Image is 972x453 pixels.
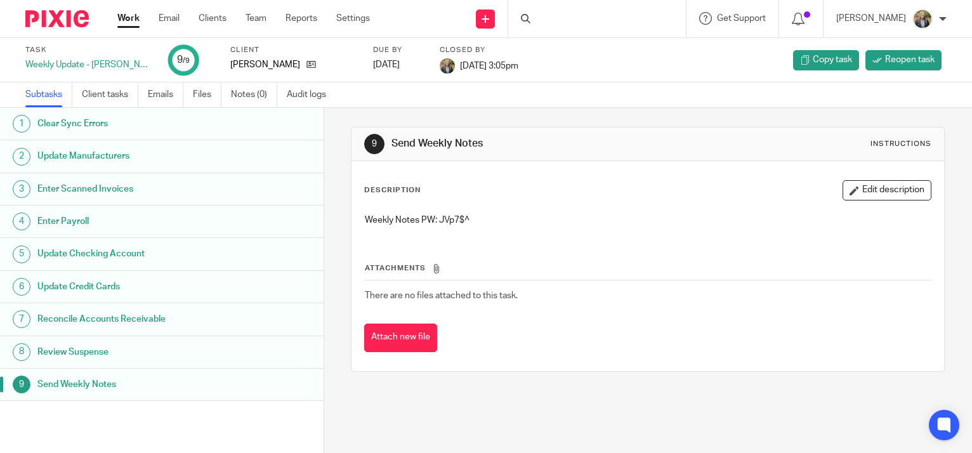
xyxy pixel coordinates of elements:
[148,82,183,107] a: Emails
[37,114,220,133] h1: Clear Sync Errors
[364,324,437,352] button: Attach new file
[287,82,336,107] a: Audit logs
[37,310,220,329] h1: Reconcile Accounts Receivable
[159,12,180,25] a: Email
[793,50,859,70] a: Copy task
[177,53,190,67] div: 9
[13,246,30,263] div: 5
[37,375,220,394] h1: Send Weekly Notes
[13,148,30,166] div: 2
[364,185,421,195] p: Description
[37,212,220,231] h1: Enter Payroll
[82,82,138,107] a: Client tasks
[460,61,518,70] span: [DATE] 3:05pm
[25,82,72,107] a: Subtasks
[440,58,455,74] img: image.jpg
[13,343,30,361] div: 8
[717,14,766,23] span: Get Support
[336,12,370,25] a: Settings
[813,53,852,66] span: Copy task
[246,12,266,25] a: Team
[199,12,227,25] a: Clients
[13,310,30,328] div: 7
[885,53,935,66] span: Reopen task
[37,244,220,263] h1: Update Checking Account
[865,50,942,70] a: Reopen task
[373,58,424,71] div: [DATE]
[440,45,518,55] label: Closed by
[13,180,30,198] div: 3
[391,137,675,150] h1: Send Weekly Notes
[870,139,931,149] div: Instructions
[231,82,277,107] a: Notes (0)
[117,12,140,25] a: Work
[13,213,30,230] div: 4
[365,265,426,272] span: Attachments
[37,147,220,166] h1: Update Manufacturers
[365,291,518,300] span: There are no files attached to this task.
[13,376,30,393] div: 9
[843,180,931,200] button: Edit description
[25,58,152,71] div: Weekly Update - [PERSON_NAME]
[286,12,317,25] a: Reports
[365,214,931,226] p: Weekly Notes PW: JVp7$^
[912,9,933,29] img: image.jpg
[373,45,424,55] label: Due by
[364,134,384,154] div: 9
[836,12,906,25] p: [PERSON_NAME]
[230,45,357,55] label: Client
[13,278,30,296] div: 6
[37,277,220,296] h1: Update Credit Cards
[230,58,300,71] p: [PERSON_NAME]
[183,57,190,64] small: /9
[193,82,221,107] a: Files
[25,10,89,27] img: Pixie
[37,343,220,362] h1: Review Suspense
[37,180,220,199] h1: Enter Scanned Invoices
[25,45,152,55] label: Task
[13,115,30,133] div: 1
